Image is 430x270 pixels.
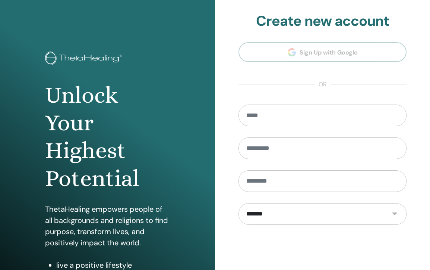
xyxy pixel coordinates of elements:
h2: Create new account [238,13,407,30]
h1: Unlock Your Highest Potential [45,81,170,193]
iframe: reCAPTCHA [266,236,379,265]
p: ThetaHealing empowers people of all backgrounds and religions to find purpose, transform lives, a... [45,204,170,248]
span: or [315,80,331,89]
